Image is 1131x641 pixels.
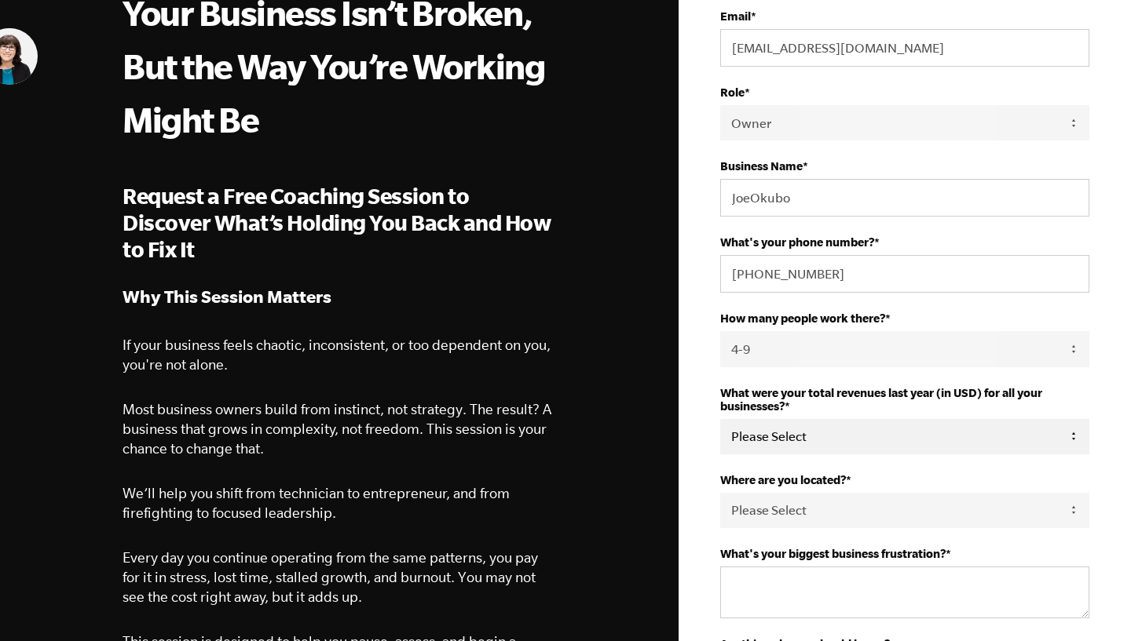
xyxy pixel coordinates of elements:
strong: What's your biggest business frustration? [720,547,946,560]
span: Most business owners build from instinct, not strategy. The result? A business that grows in comp... [123,401,551,457]
strong: Why This Session Matters [123,286,331,306]
strong: What were your total revenues last year (in USD) for all your businesses? [720,386,1042,413]
span: Request a Free Coaching Session to Discover What’s Holding You Back and How to Fix It [123,184,551,261]
strong: Where are you located? [720,473,846,486]
strong: Role [720,86,745,99]
strong: What's your phone number? [720,235,874,249]
strong: How many people work there? [720,311,885,325]
span: Every day you continue operating from the same patterns, you pay for it in stress, lost time, sta... [123,549,538,605]
strong: Email [720,9,751,23]
span: We’ll help you shift from technician to entrepreneur, and from firefighting to focused leadership. [123,485,510,521]
span: If your business feels chaotic, inconsistent, or too dependent on you, you're not alone. [123,337,551,373]
iframe: Chat Widget [1052,566,1131,641]
strong: Business Name [720,159,803,173]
